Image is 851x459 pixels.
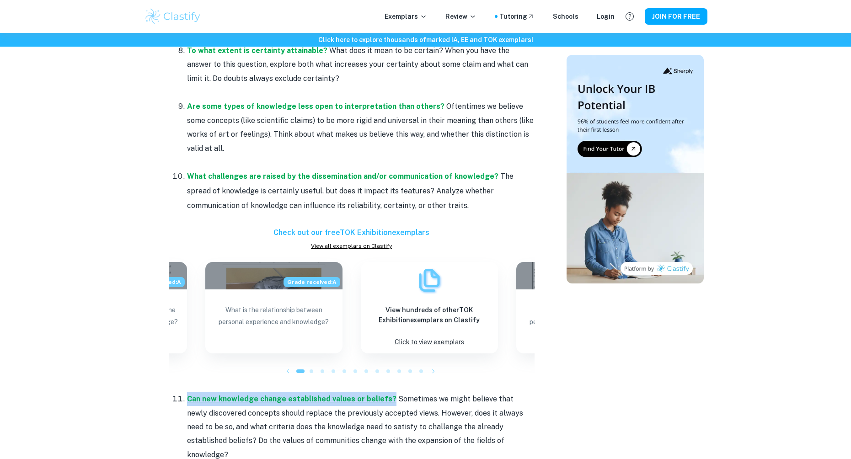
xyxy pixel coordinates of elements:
[553,11,578,21] a: Schools
[169,242,535,250] a: View all exemplars on Clastify
[144,7,202,26] img: Clastify logo
[213,304,335,344] p: What is the relationship between personal experience and knowledge?
[2,35,849,45] h6: Click here to explore thousands of marked IA, EE and TOK exemplars !
[395,336,464,348] p: Click to view exemplars
[622,9,637,24] button: Help and Feedback
[361,262,498,353] a: ExemplarsView hundreds of otherTOK Exhibitionexemplars on ClastifyClick to view exemplars
[597,11,615,21] a: Login
[187,102,444,111] a: Are some types of knowledge less open to interpretation than others?
[187,44,535,85] p: What does it mean to be certain? When you have the answer to this question, explore both what inc...
[284,277,340,287] span: Grade received: A
[169,227,535,238] h6: Check out our free TOK Exhibition exemplars
[499,11,535,21] a: Tutoring
[187,169,535,213] li: The spread of knowledge is certainly useful, but does it impact its features? Analyze whether com...
[187,172,498,181] a: What challenges are raised by the dissemination and/or communication of knowledge?
[187,395,396,403] a: Can new knowledge change established values or beliefs?
[524,304,646,344] p: What is the relationship between personal experience and knowledge? (Knowledge and Knower)
[368,305,491,325] h6: View hundreds of other TOK Exhibition exemplars on Clastify
[416,267,443,294] img: Exemplars
[567,55,704,283] img: Thumbnail
[187,46,327,55] a: To what extent is certainty attainable?
[205,262,343,353] a: Blog exemplar: What is the relationship between personaGrade received:AWhat is the relationship b...
[385,11,427,21] p: Exemplars
[516,262,653,353] a: Blog exemplar: What is the relationship between personaWhat is the relationship between personal ...
[187,100,535,155] p: Oftentimes we believe some concepts (like scientific claims) to be more rigid and universal in th...
[445,11,476,21] p: Review
[645,8,707,25] button: JOIN FOR FREE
